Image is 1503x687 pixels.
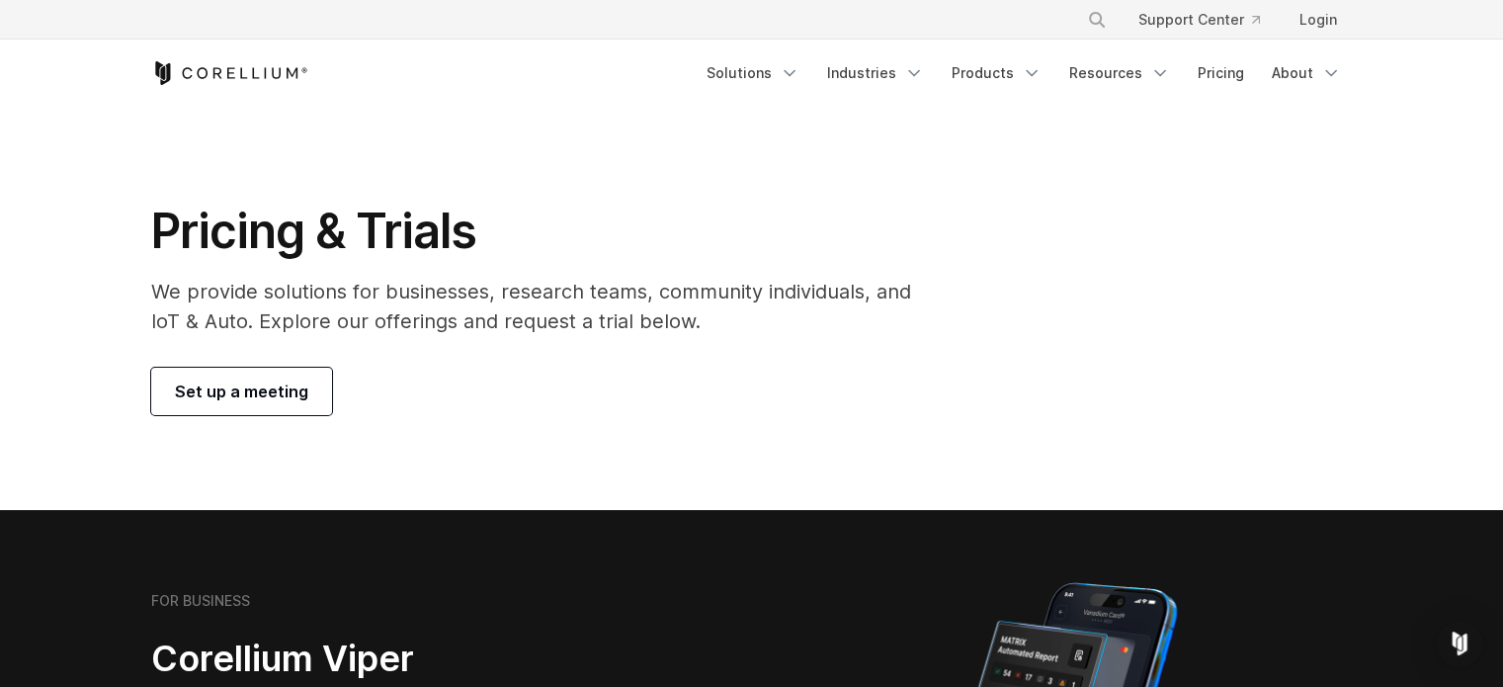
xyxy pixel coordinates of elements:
span: Set up a meeting [175,380,308,403]
h1: Pricing & Trials [151,202,939,261]
a: Set up a meeting [151,368,332,415]
a: Solutions [695,55,811,91]
a: Resources [1057,55,1182,91]
a: Products [940,55,1053,91]
h6: FOR BUSINESS [151,592,250,610]
a: About [1260,55,1353,91]
button: Search [1079,2,1115,38]
a: Support Center [1123,2,1276,38]
a: Login [1284,2,1353,38]
div: Open Intercom Messenger [1436,620,1483,667]
p: We provide solutions for businesses, research teams, community individuals, and IoT & Auto. Explo... [151,277,939,336]
div: Navigation Menu [1063,2,1353,38]
a: Pricing [1186,55,1256,91]
h2: Corellium Viper [151,637,657,681]
a: Industries [815,55,936,91]
div: Navigation Menu [695,55,1353,91]
a: Corellium Home [151,61,308,85]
